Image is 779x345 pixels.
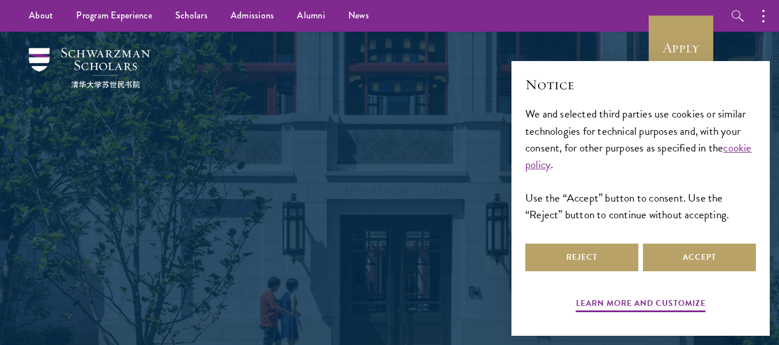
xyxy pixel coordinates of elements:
[525,244,638,271] button: Reject
[649,16,713,80] a: Apply
[643,244,756,271] button: Accept
[525,75,756,94] h2: Notice
[29,48,150,88] img: Schwarzman Scholars
[576,296,706,314] button: Learn more and customize
[525,105,756,222] div: We and selected third parties use cookies or similar technologies for technical purposes and, wit...
[525,139,752,173] a: cookie policy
